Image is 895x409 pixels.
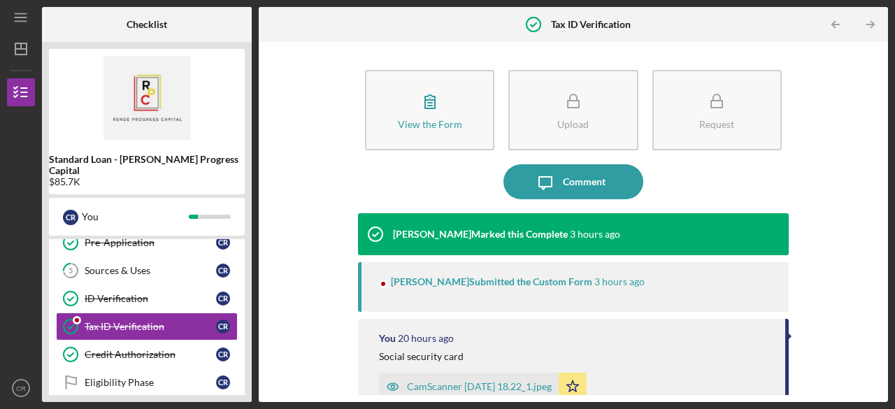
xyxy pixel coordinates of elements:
[216,320,230,333] div: C R
[365,70,494,150] button: View the Form
[557,119,589,129] div: Upload
[379,373,587,401] button: CamScanner [DATE] 18.22_1.jpeg
[63,210,78,225] div: C R
[127,19,167,30] b: Checklist
[216,347,230,361] div: C R
[82,205,189,229] div: You
[407,381,552,392] div: CamScanner [DATE] 18.22_1.jpeg
[85,293,216,304] div: ID Verification
[49,154,245,176] b: Standard Loan - [PERSON_NAME] Progress Capital
[503,164,643,199] button: Comment
[85,377,216,388] div: Eligibility Phase
[393,229,568,240] div: [PERSON_NAME] Marked this Complete
[85,237,216,248] div: Pre-Application
[69,266,73,275] tspan: 5
[398,333,454,344] time: 2025-09-03 22:54
[85,265,216,276] div: Sources & Uses
[391,276,592,287] div: [PERSON_NAME] Submitted the Custom Form
[379,333,396,344] div: You
[216,264,230,278] div: C R
[652,70,782,150] button: Request
[49,176,245,187] div: $85.7K
[49,56,245,140] img: Product logo
[379,351,464,362] div: Social security card
[56,340,238,368] a: Credit AuthorizationCR
[508,70,638,150] button: Upload
[16,385,26,392] text: CR
[56,368,238,396] a: Eligibility PhaseCR
[56,285,238,313] a: ID VerificationCR
[594,276,645,287] time: 2025-09-04 15:21
[563,164,606,199] div: Comment
[56,229,238,257] a: Pre-ApplicationCR
[699,119,734,129] div: Request
[216,292,230,306] div: C R
[216,375,230,389] div: C R
[85,349,216,360] div: Credit Authorization
[570,229,620,240] time: 2025-09-04 15:21
[551,19,631,30] b: Tax ID Verification
[216,236,230,250] div: C R
[7,374,35,402] button: CR
[56,313,238,340] a: Tax ID VerificationCR
[56,257,238,285] a: 5Sources & UsesCR
[85,321,216,332] div: Tax ID Verification
[398,119,462,129] div: View the Form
